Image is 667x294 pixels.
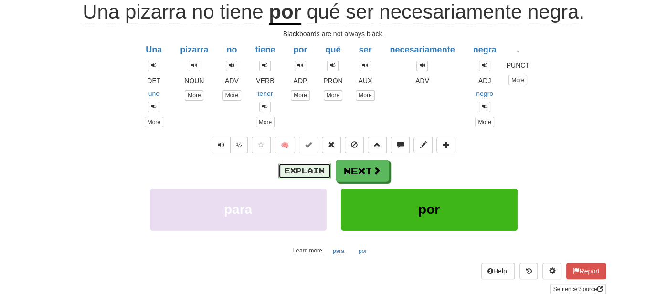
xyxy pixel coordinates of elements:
[350,39,380,61] button: ser
[224,202,252,217] span: para
[508,75,527,85] a: More
[293,247,324,254] small: Learn more:
[285,76,315,85] div: ADP
[336,160,389,182] button: Next
[436,137,455,153] button: Add to collection (alt+a)
[138,76,170,85] div: DET
[317,76,349,85] div: PRON
[291,90,309,101] a: More
[379,0,522,23] span: necesariamente
[125,0,186,23] span: pizarra
[391,137,410,153] button: Discuss sentence (alt+u)
[285,39,315,61] button: por
[185,90,203,101] a: More
[413,137,433,153] button: Edit sentence (alt+d)
[150,189,327,230] button: para
[324,90,342,101] a: More
[381,76,463,85] div: ADV
[356,90,374,101] a: More
[368,137,387,153] button: Grammar (alt+g)
[230,137,248,153] button: ½
[508,39,527,61] button: .
[322,137,341,153] button: Reset to 0% Mastered (alt+r)
[328,244,349,258] button: para
[301,0,584,23] span: .
[519,263,538,279] button: Round history (alt+y)
[247,76,283,85] div: VERB
[278,163,331,179] button: Explain
[346,0,373,23] span: ser
[212,137,231,153] button: Play sentence audio (ctl+space)
[256,117,275,127] a: More
[465,76,504,85] div: ADJ
[218,39,245,61] button: no
[381,39,463,61] button: necesariamente
[145,117,163,127] a: More
[465,39,504,61] button: negra
[307,0,340,23] span: qué
[218,76,245,85] div: ADV
[481,263,515,279] button: Help!
[275,137,295,153] button: 🧠
[192,0,214,23] span: no
[220,0,263,23] span: tiene
[353,244,372,258] button: por
[528,0,579,23] span: negra
[247,39,283,61] button: tiene
[341,189,518,230] button: por
[566,263,605,279] button: Report
[418,202,440,217] span: por
[345,137,364,153] button: Ignore sentence (alt+i)
[62,29,606,39] div: Blackboards are not always black.
[222,90,241,101] a: More
[172,76,216,85] div: NOUN
[507,61,529,70] div: PUNCT
[252,137,271,153] button: Favorite sentence (alt+f)
[210,137,248,153] div: Text-to-speech controls
[317,39,349,61] button: qué
[142,85,166,102] button: uno
[83,0,119,23] span: Una
[470,85,499,102] button: negro
[350,76,380,85] div: AUX
[172,39,216,61] button: pizarra
[138,39,170,61] button: Una
[251,85,279,102] button: tener
[269,0,301,25] u: por
[475,117,494,127] a: More
[299,137,318,153] button: Set this sentence to 100% Mastered (alt+m)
